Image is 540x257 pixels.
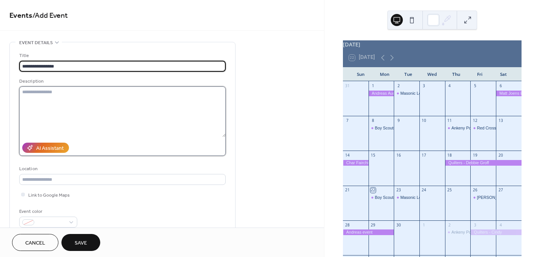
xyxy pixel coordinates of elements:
[498,153,503,158] div: 20
[447,188,452,193] div: 25
[19,77,224,85] div: Description
[498,188,503,193] div: 27
[496,91,522,96] div: Matt Joens Event
[470,125,496,131] div: Red Cross Blood Drive
[447,222,452,228] div: 2
[61,234,100,251] button: Save
[420,67,444,82] div: Wed
[19,208,76,215] div: Event color
[19,165,224,173] div: Location
[444,67,468,82] div: Thu
[498,118,503,123] div: 13
[396,222,401,228] div: 30
[445,160,522,166] div: Quilters - Debbie Groff
[19,39,53,47] span: Event details
[451,125,509,131] div: Ankeny Post 42 Legion Meeting
[369,91,394,96] div: Andreas Auction
[396,153,401,158] div: 16
[498,222,503,228] div: 4
[32,8,68,23] span: / Add Event
[370,153,376,158] div: 15
[473,188,478,193] div: 26
[400,91,444,96] div: Masonic Lodge Meeting
[473,118,478,123] div: 12
[447,118,452,123] div: 11
[445,125,471,131] div: Ankeny Post 42 Legion Meeting
[345,118,350,123] div: 7
[473,222,478,228] div: 3
[370,222,376,228] div: 29
[396,118,401,123] div: 9
[477,125,519,131] div: Red Cross Blood Drive
[345,153,350,158] div: 14
[445,229,471,235] div: Ankeny Post 42 Legion Meeting
[36,145,64,152] div: AI Assistant
[25,239,45,247] span: Cancel
[343,40,522,49] div: [DATE]
[345,222,350,228] div: 28
[396,188,401,193] div: 23
[345,188,350,193] div: 21
[9,8,32,23] a: Events
[28,191,70,199] span: Link to Google Maps
[396,83,401,89] div: 2
[473,153,478,158] div: 19
[394,195,419,200] div: Masonic Lodge Meeting
[75,239,87,247] span: Save
[492,67,516,82] div: Sat
[498,83,503,89] div: 6
[421,222,427,228] div: 1
[400,195,444,200] div: Masonic Lodge Meeting
[421,153,427,158] div: 17
[451,229,509,235] div: Ankeny Post 42 Legion Meeting
[375,125,411,131] div: Boy Scouts Meeting
[345,83,350,89] div: 31
[470,195,496,200] div: Laure Ellis
[470,229,521,235] div: Quilters - Cindy
[477,195,511,200] div: [PERSON_NAME]
[421,188,427,193] div: 24
[343,229,394,235] div: Andreas event
[370,83,376,89] div: 1
[369,195,394,200] div: Boy Scouts Meeting
[421,83,427,89] div: 3
[468,67,492,82] div: Fri
[349,67,373,82] div: Sun
[12,234,58,251] button: Cancel
[370,188,376,193] div: 22
[396,67,420,82] div: Tue
[447,153,452,158] div: 18
[22,143,69,153] button: AI Assistant
[447,83,452,89] div: 4
[370,118,376,123] div: 8
[343,160,369,166] div: Char Fairchild Event
[373,67,396,82] div: Mon
[421,118,427,123] div: 10
[19,52,224,60] div: Title
[394,91,419,96] div: Masonic Lodge Meeting
[375,195,411,200] div: Boy Scouts Meeting
[473,83,478,89] div: 5
[369,125,394,131] div: Boy Scouts Meeting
